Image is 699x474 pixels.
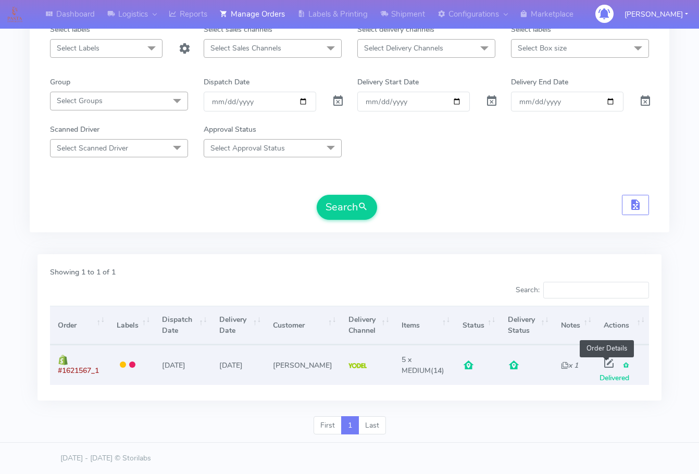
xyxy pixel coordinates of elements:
td: [PERSON_NAME] [265,345,340,384]
span: Delivered [600,360,630,383]
button: Search [317,195,377,220]
span: (14) [402,355,444,376]
th: Delivery Date: activate to sort column ascending [211,306,266,345]
th: Actions: activate to sort column ascending [596,306,649,345]
label: Select delivery channels [357,24,434,35]
input: Search: [543,282,649,298]
th: Status: activate to sort column ascending [454,306,500,345]
img: Yodel [348,363,367,368]
label: Dispatch Date [204,77,249,88]
th: Customer: activate to sort column ascending [265,306,340,345]
label: Select labels [511,24,551,35]
img: shopify.png [58,355,68,365]
span: 5 x MEDIUM [402,355,431,376]
label: Delivery Start Date [357,77,419,88]
span: Select Sales Channels [210,43,281,53]
label: Select sales channels [204,24,272,35]
label: Select labels [50,24,90,35]
span: Select Box size [518,43,567,53]
label: Delivery End Date [511,77,568,88]
span: Select Scanned Driver [57,143,128,153]
th: Items: activate to sort column ascending [394,306,455,345]
th: Labels: activate to sort column ascending [109,306,154,345]
label: Showing 1 to 1 of 1 [50,267,116,278]
a: 1 [341,416,359,435]
span: Select Approval Status [210,143,285,153]
th: Dispatch Date: activate to sort column ascending [154,306,211,345]
label: Approval Status [204,124,256,135]
label: Scanned Driver [50,124,99,135]
span: #1621567_1 [58,366,99,376]
td: [DATE] [211,345,266,384]
label: Search: [516,282,649,298]
th: Notes: activate to sort column ascending [553,306,596,345]
th: Delivery Channel: activate to sort column ascending [341,306,394,345]
label: Group [50,77,70,88]
span: Select Groups [57,96,103,106]
i: x 1 [561,360,578,370]
span: Select Labels [57,43,99,53]
span: Select Delivery Channels [364,43,443,53]
th: Delivery Status: activate to sort column ascending [500,306,553,345]
button: [PERSON_NAME] [617,4,696,25]
th: Order: activate to sort column ascending [50,306,109,345]
td: [DATE] [154,345,211,384]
